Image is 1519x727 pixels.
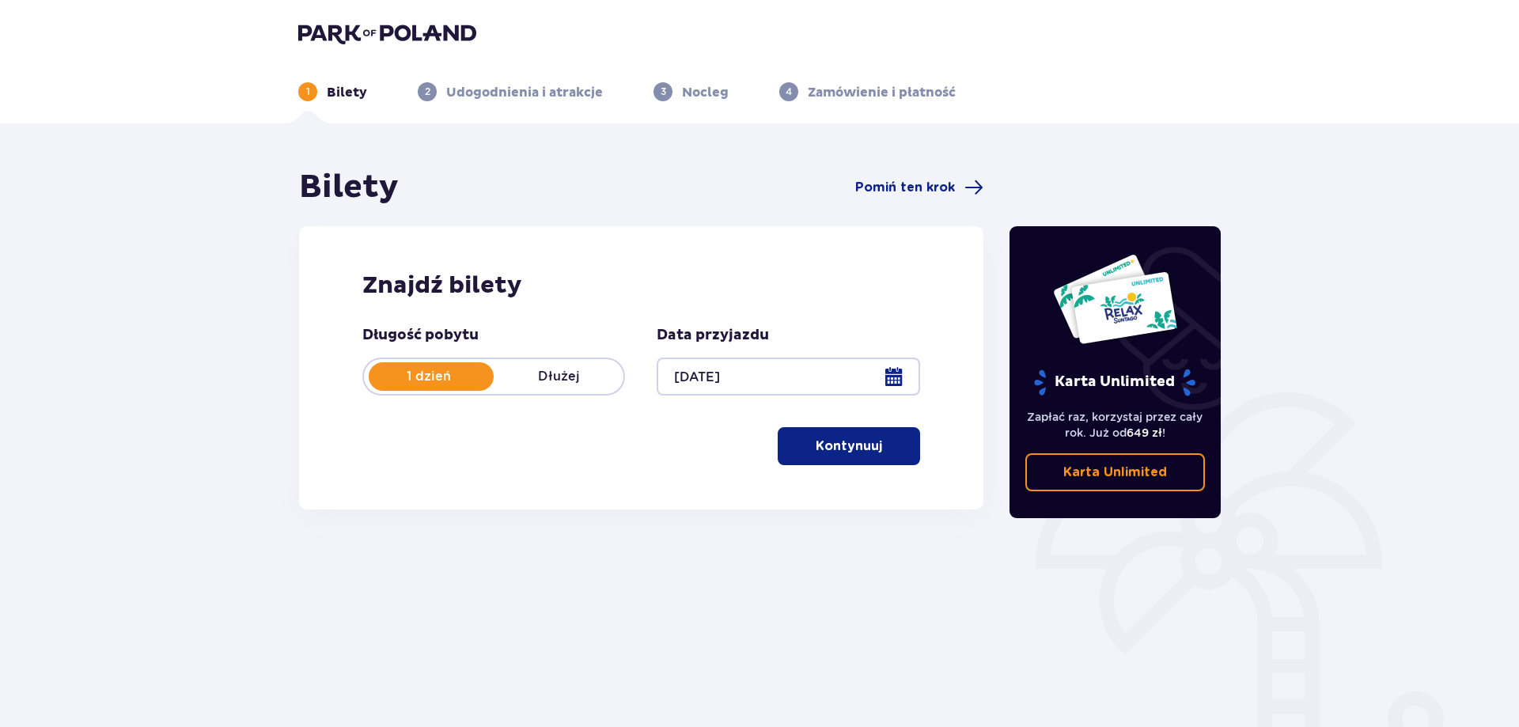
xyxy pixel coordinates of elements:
[1032,369,1197,396] p: Karta Unlimited
[786,85,792,99] p: 4
[299,168,399,207] h1: Bilety
[1052,253,1178,345] img: Dwie karty całoroczne do Suntago z napisem 'UNLIMITED RELAX', na białym tle z tropikalnymi liśćmi...
[364,368,494,385] p: 1 dzień
[855,179,955,196] span: Pomiń ten krok
[1025,453,1206,491] a: Karta Unlimited
[1127,426,1162,439] span: 649 zł
[298,22,476,44] img: Park of Poland logo
[779,82,956,101] div: 4Zamówienie i płatność
[1063,464,1167,481] p: Karta Unlimited
[816,437,882,455] p: Kontynuuj
[418,82,603,101] div: 2Udogodnienia i atrakcje
[778,427,920,465] button: Kontynuuj
[855,178,983,197] a: Pomiń ten krok
[362,271,920,301] h2: Znajdź bilety
[1025,409,1206,441] p: Zapłać raz, korzystaj przez cały rok. Już od !
[362,326,479,345] p: Długość pobytu
[657,326,769,345] p: Data przyjazdu
[446,84,603,101] p: Udogodnienia i atrakcje
[682,84,729,101] p: Nocleg
[306,85,310,99] p: 1
[425,85,430,99] p: 2
[653,82,729,101] div: 3Nocleg
[661,85,666,99] p: 3
[494,368,623,385] p: Dłużej
[298,82,367,101] div: 1Bilety
[327,84,367,101] p: Bilety
[808,84,956,101] p: Zamówienie i płatność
